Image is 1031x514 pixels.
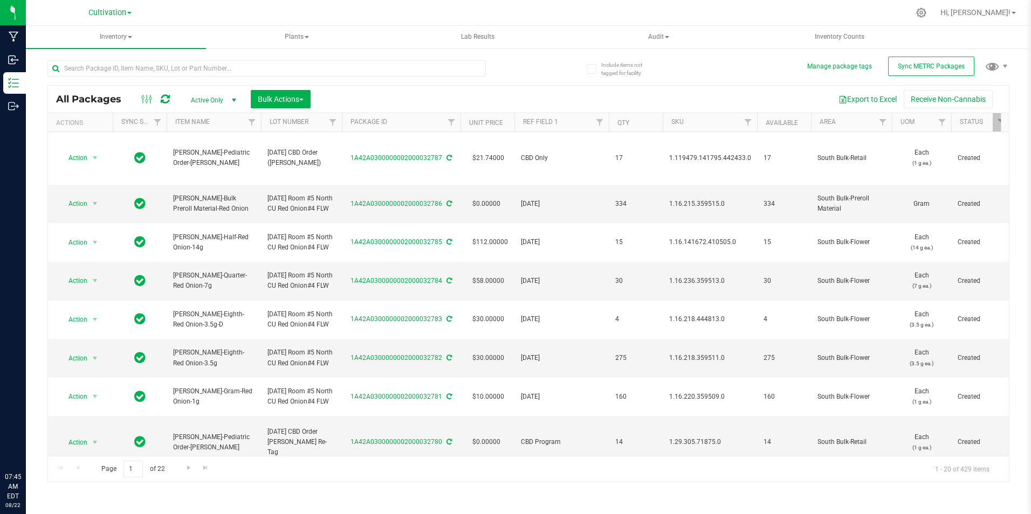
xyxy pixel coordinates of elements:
a: 1A42A0300000002000032784 [350,277,442,284]
span: [PERSON_NAME]-Eighth-Red Onion-3.5g [173,348,255,368]
span: Created [958,437,1004,447]
p: (1 g ea.) [898,158,945,168]
span: South Bulk-Flower [817,237,885,247]
span: [PERSON_NAME]-Pediatric Order-[PERSON_NAME] [173,432,255,453]
span: Created [958,153,1004,163]
span: [DATE] [521,392,602,402]
a: Filter [149,113,167,131]
a: Package ID [350,118,387,126]
span: Sync from Compliance System [445,200,452,207]
a: 1A42A0300000002000032780 [350,438,442,446]
span: Each [898,232,945,253]
span: Plants [208,26,387,48]
span: Sync from Compliance System [445,393,452,400]
span: Sync from Compliance System [445,315,452,323]
span: Page of 22 [92,461,174,477]
span: All Packages [56,93,132,105]
span: South Bulk-Flower [817,353,885,363]
span: Created [958,314,1004,324]
span: [DATE] [521,353,602,363]
a: Inventory Counts [750,26,930,48]
span: Bulk Actions [258,95,304,103]
span: Gram [898,199,945,209]
span: Sync from Compliance System [445,238,452,246]
button: Manage package tags [807,62,872,71]
span: In Sync [134,234,146,249]
span: select [88,351,102,366]
span: South Bulk-Preroll Material [817,193,885,214]
span: [PERSON_NAME]-Pediatric Order-[PERSON_NAME] [173,148,255,168]
span: 1.16.218.444813.0 [669,314,751,324]
span: [DATE] Room #5 North CU Red Onion#4 FLW [267,232,335,253]
span: 14 [764,437,805,447]
span: [DATE] Room #5 North CU Red Onion#4 FLW [267,309,335,330]
span: [DATE] Room #5 North CU Red Onion#4 FLW [267,193,335,214]
span: select [88,435,102,450]
span: Created [958,199,1004,209]
span: [DATE] [521,276,602,286]
span: In Sync [134,389,146,404]
span: 1.29.305.71875.0 [669,437,751,447]
span: Lab Results [446,32,509,41]
span: Action [59,273,88,288]
span: [DATE] CBD Order ([PERSON_NAME]) [267,148,335,168]
span: 275 [764,353,805,363]
span: South Bulk-Retail [817,153,885,163]
a: Filter [933,113,951,131]
span: select [88,389,102,404]
span: $30.00000 [467,350,510,366]
p: (1 g ea.) [898,442,945,453]
span: Each [898,386,945,407]
span: [DATE] Room #5 North CU Red Onion#4 FLW [267,270,335,291]
span: Sync from Compliance System [445,438,452,446]
span: Created [958,237,1004,247]
p: (14 g ea.) [898,242,945,253]
span: In Sync [134,196,146,211]
span: 30 [615,276,656,286]
a: Sync Status [121,118,163,126]
a: Area [820,118,836,126]
a: Go to the next page [181,461,196,475]
a: Go to the last page [198,461,214,475]
button: Bulk Actions [251,90,311,108]
span: 160 [615,392,656,402]
a: Status [960,118,983,126]
span: South Bulk-Flower [817,314,885,324]
span: 1.16.218.359511.0 [669,353,751,363]
span: 1 - 20 of 429 items [926,461,998,477]
span: $0.00000 [467,196,506,212]
span: $10.00000 [467,389,510,405]
inline-svg: Manufacturing [8,31,19,42]
iframe: Resource center [11,428,43,460]
span: 4 [764,314,805,324]
span: In Sync [134,273,146,288]
span: 15 [764,237,805,247]
span: Each [898,309,945,330]
span: select [88,150,102,165]
button: Export to Excel [831,90,904,108]
span: 17 [615,153,656,163]
a: Filter [324,113,342,131]
span: $58.00000 [467,273,510,289]
span: In Sync [134,311,146,327]
span: select [88,273,102,288]
span: Hi, [PERSON_NAME]! [940,8,1011,17]
span: [DATE] [521,237,602,247]
a: Qty [617,119,629,127]
span: Inventory [26,26,206,48]
span: select [88,196,102,211]
p: (3.5 g ea.) [898,319,945,330]
span: Sync from Compliance System [445,354,452,362]
a: 1A42A0300000002000032782 [350,354,442,362]
span: Each [898,432,945,453]
span: [DATE] Room #5 North CU Red Onion#4 FLW [267,348,335,368]
span: [DATE] Room #5 North CU Red Onion#4 FLW [267,386,335,407]
span: 334 [764,199,805,209]
input: Search Package ID, Item Name, SKU, Lot or Part Number... [47,60,486,77]
span: Inventory Counts [800,32,879,41]
iframe: Resource center unread badge [32,426,45,439]
a: Lab Results [388,26,568,48]
a: Filter [739,113,757,131]
a: Filter [591,113,609,131]
inline-svg: Outbound [8,101,19,112]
